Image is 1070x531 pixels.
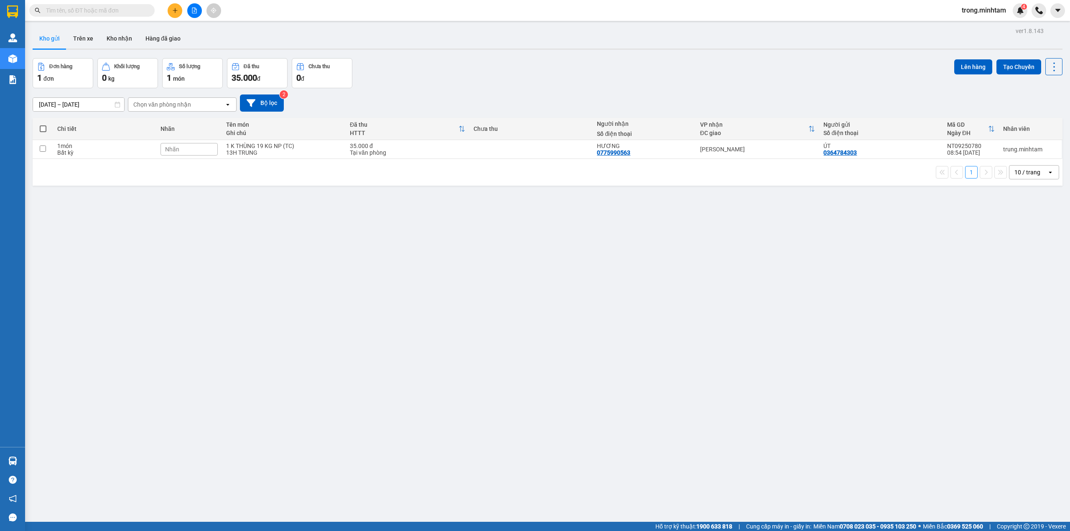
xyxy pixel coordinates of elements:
div: 0775990563 [597,149,630,156]
div: Khối lượng [114,64,140,69]
div: Chọn văn phòng nhận [133,100,191,109]
span: kg [108,75,115,82]
div: Tên món [226,121,341,128]
button: Kho gửi [33,28,66,49]
span: notification [9,495,17,503]
span: question-circle [9,476,17,484]
div: Bất kỳ [57,149,152,156]
div: ÚT [823,143,939,149]
div: [PERSON_NAME] [700,146,815,153]
div: Người nhận [597,120,691,127]
span: ⚪️ [918,525,921,528]
span: copyright [1024,523,1029,529]
img: phone-icon [1035,7,1043,14]
img: warehouse-icon [8,33,17,42]
span: 1 [167,73,171,83]
div: 1 K THÙNG 19 KG NP (TC) [226,143,341,149]
div: 08:54 [DATE] [947,149,995,156]
div: 13H TRUNG [226,149,341,156]
strong: 1900 633 818 [696,523,732,530]
sup: 2 [280,90,288,99]
span: 0 [102,73,107,83]
div: Số điện thoại [823,130,939,136]
div: Đã thu [244,64,259,69]
input: Tìm tên, số ĐT hoặc mã đơn [46,6,145,15]
span: Cung cấp máy in - giấy in: [746,522,811,531]
input: Select a date range. [33,98,124,111]
span: Hỗ trợ kỹ thuật: [655,522,732,531]
span: plus [172,8,178,13]
sup: 4 [1021,4,1027,10]
div: Ngày ĐH [947,130,988,136]
span: caret-down [1054,7,1062,14]
span: đơn [43,75,54,82]
div: Mã GD [947,121,988,128]
div: Số lượng [179,64,200,69]
span: đ [301,75,304,82]
button: aim [206,3,221,18]
span: | [739,522,740,531]
button: Kho nhận [100,28,139,49]
button: Khối lượng0kg [97,58,158,88]
button: Đã thu35.000đ [227,58,288,88]
div: 35.000 đ [350,143,465,149]
button: Số lượng1món [162,58,223,88]
button: file-add [187,3,202,18]
button: 1 [965,166,978,179]
div: 0364784303 [823,149,857,156]
div: 1 món [57,143,152,149]
button: Lên hàng [954,59,992,74]
span: 35.000 [232,73,257,83]
span: 4 [1022,4,1025,10]
strong: 0369 525 060 [947,523,983,530]
span: aim [211,8,217,13]
button: caret-down [1050,3,1065,18]
div: Đã thu [350,121,459,128]
span: trong.minhtam [955,5,1013,15]
div: Chưa thu [474,125,589,132]
span: Miền Bắc [923,522,983,531]
span: đ [257,75,260,82]
span: | [989,522,991,531]
span: file-add [191,8,197,13]
div: Tại văn phòng [350,149,465,156]
span: 0 [296,73,301,83]
div: Nhân viên [1003,125,1057,132]
div: ver 1.8.143 [1016,26,1044,36]
button: Tạo Chuyến [996,59,1041,74]
span: message [9,513,17,521]
div: Ghi chú [226,130,341,136]
th: Toggle SortBy [696,118,820,140]
div: Số điện thoại [597,130,691,137]
span: search [35,8,41,13]
img: warehouse-icon [8,457,17,465]
div: VP nhận [700,121,809,128]
button: plus [168,3,182,18]
button: Trên xe [66,28,100,49]
button: Đơn hàng1đơn [33,58,93,88]
div: Chi tiết [57,125,152,132]
img: logo-vxr [7,5,18,18]
div: HTTT [350,130,459,136]
div: HƯƠNG [597,143,691,149]
span: 1 [37,73,42,83]
div: trung.minhtam [1003,146,1057,153]
img: warehouse-icon [8,54,17,63]
svg: open [1047,169,1054,176]
div: Nhãn [160,125,218,132]
div: Đơn hàng [49,64,72,69]
th: Toggle SortBy [346,118,469,140]
img: icon-new-feature [1016,7,1024,14]
button: Bộ lọc [240,94,284,112]
div: Người gửi [823,121,939,128]
span: món [173,75,185,82]
button: Chưa thu0đ [292,58,352,88]
img: solution-icon [8,75,17,84]
div: Chưa thu [308,64,330,69]
strong: 0708 023 035 - 0935 103 250 [840,523,916,530]
span: Miền Nam [813,522,916,531]
svg: open [224,101,231,108]
th: Toggle SortBy [943,118,999,140]
button: Hàng đã giao [139,28,187,49]
span: Nhãn [165,146,179,153]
